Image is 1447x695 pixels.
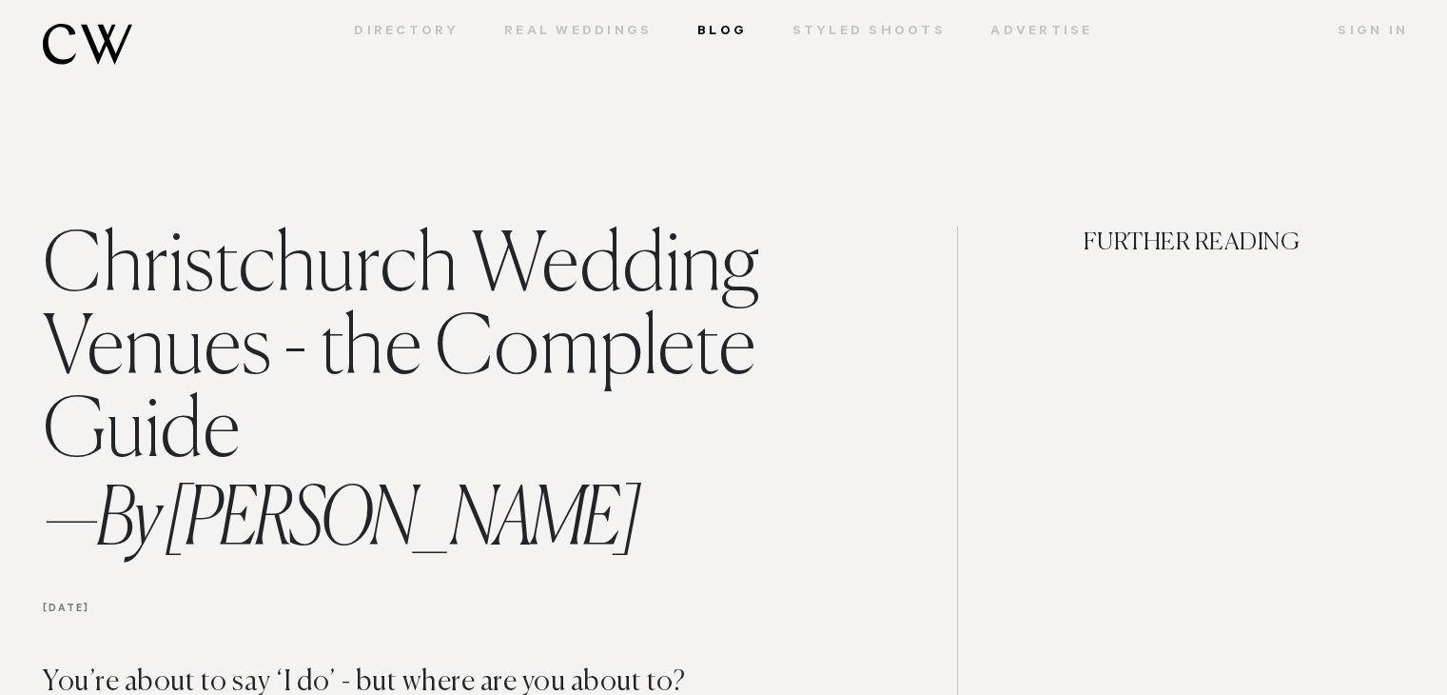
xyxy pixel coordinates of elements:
[968,24,1116,41] a: Advertise
[43,570,895,667] h6: [DATE]
[43,227,895,570] h1: Christchurch Wedding Venues - the Complete Guide
[770,24,968,41] a: Styled Shoots
[43,482,637,563] span: By [PERSON_NAME]
[675,24,770,41] a: Blog
[43,24,132,65] img: monogram.svg
[1315,24,1408,41] a: Sign In
[979,227,1404,327] h4: FURTHER READING
[481,24,675,41] a: Real Weddings
[332,24,482,41] a: Directory
[43,482,95,563] span: —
